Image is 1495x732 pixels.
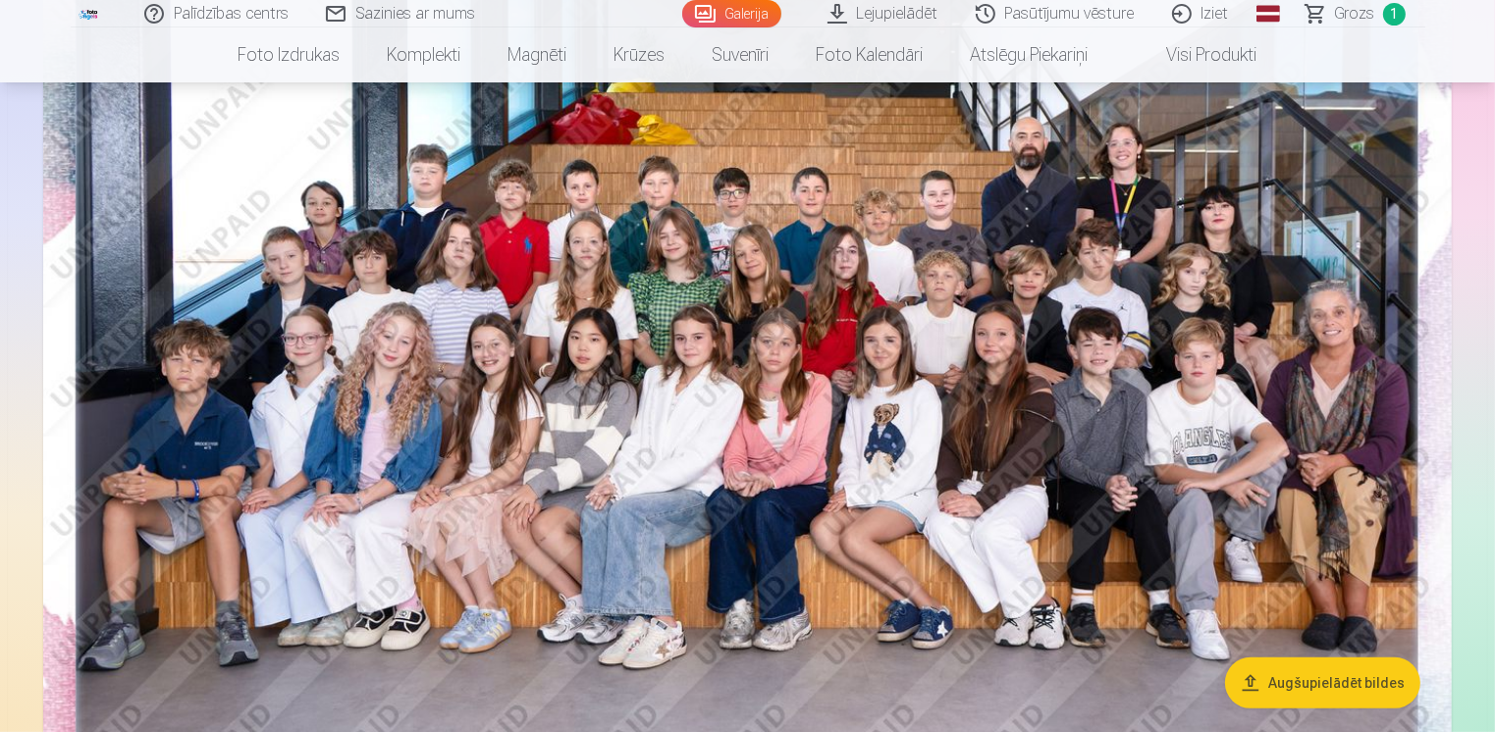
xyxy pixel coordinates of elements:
a: Foto izdrukas [215,27,364,82]
button: Augšupielādēt bildes [1225,657,1420,708]
a: Komplekti [364,27,485,82]
a: Foto kalendāri [793,27,947,82]
a: Suvenīri [689,27,793,82]
a: Magnēti [485,27,591,82]
a: Krūzes [591,27,689,82]
a: Visi produkti [1112,27,1281,82]
span: 1 [1383,3,1406,26]
a: Atslēgu piekariņi [947,27,1112,82]
span: Grozs [1335,2,1375,26]
img: /fa1 [79,8,100,20]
